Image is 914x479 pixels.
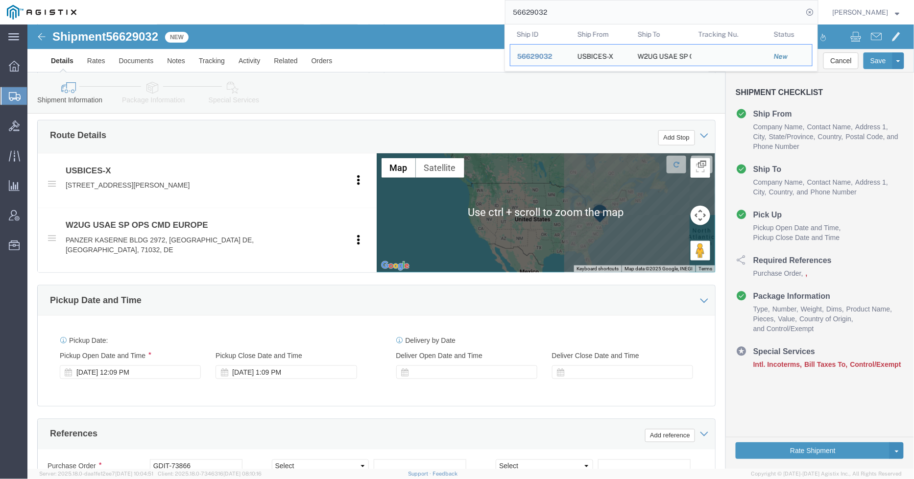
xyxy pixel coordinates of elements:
span: Server: 2025.18.0-daa1fe12ee7 [39,471,153,477]
a: Feedback [433,471,457,477]
span: [DATE] 08:10:16 [223,471,262,477]
iframe: FS Legacy Container [27,24,914,469]
span: Copyright © [DATE]-[DATE] Agistix Inc., All Rights Reserved [751,470,902,478]
span: 56629032 [517,52,553,60]
th: Ship From [571,24,631,44]
a: Support [409,471,433,477]
div: 56629032 [517,51,564,62]
span: Client: 2025.18.0-7346316 [158,471,262,477]
th: Tracking Nu. [692,24,768,44]
div: USBICES-X [577,45,614,66]
img: logo [7,5,76,20]
div: W2UG USAE SP OPS CMD EUROPE [638,45,685,66]
table: Search Results [510,24,818,71]
th: Status [767,24,813,44]
span: Andrew Wacyra [833,7,889,18]
th: Ship To [631,24,692,44]
button: [PERSON_NAME] [832,6,900,18]
span: [DATE] 10:04:51 [115,471,153,477]
th: Ship ID [510,24,571,44]
div: New [774,51,805,62]
input: Search for shipment number, reference number [505,0,803,24]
